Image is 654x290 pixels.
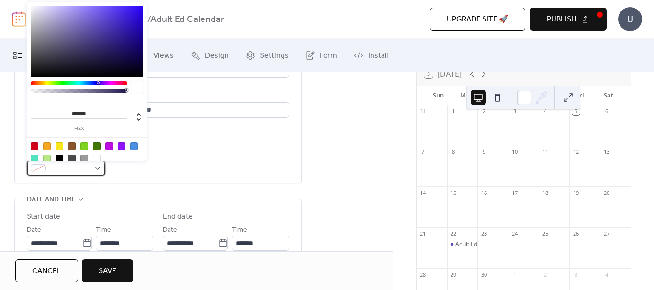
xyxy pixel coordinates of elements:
[232,225,247,236] span: Time
[541,271,549,278] div: 2
[68,142,76,150] div: #8B572A
[547,14,576,25] span: Publish
[368,50,388,62] span: Install
[419,108,427,115] div: 31
[99,266,116,277] span: Save
[320,50,337,62] span: Form
[68,155,76,162] div: #4A4A4A
[82,259,133,282] button: Save
[27,211,60,223] div: Start date
[419,149,427,156] div: 7
[238,43,296,68] a: Settings
[447,240,478,248] div: Adult Ed Learning Opportunity
[572,149,579,156] div: 12
[130,142,138,150] div: #4A90E2
[15,259,78,282] button: Cancel
[480,230,487,237] div: 23
[298,43,344,68] a: Form
[430,8,525,31] button: Upgrade site 🚀
[511,230,518,237] div: 24
[27,225,41,236] span: Date
[6,43,69,68] a: My Events
[511,189,518,196] div: 17
[450,271,457,278] div: 29
[424,86,452,105] div: Sun
[32,266,61,277] span: Cancel
[163,225,177,236] span: Date
[603,149,610,156] div: 13
[572,271,579,278] div: 3
[80,155,88,162] div: #9B9B9B
[419,271,427,278] div: 28
[480,149,487,156] div: 9
[603,230,610,237] div: 27
[419,189,427,196] div: 14
[530,8,607,31] button: Publish
[511,149,518,156] div: 10
[618,7,642,31] div: U
[260,50,289,62] span: Settings
[80,142,88,150] div: #7ED321
[419,230,427,237] div: 21
[56,142,63,150] div: #F8E71C
[118,142,125,150] div: #9013FE
[31,142,38,150] div: #D0021B
[96,225,111,236] span: Time
[132,43,181,68] a: Views
[480,189,487,196] div: 16
[93,155,101,162] div: #FFFFFF
[450,108,457,115] div: 1
[147,11,150,29] b: /
[93,142,101,150] div: #417505
[603,108,610,115] div: 6
[566,86,594,105] div: Fri
[541,230,549,237] div: 25
[572,189,579,196] div: 19
[105,142,113,150] div: #BD10E0
[153,50,174,62] span: Views
[27,89,287,101] div: Location
[347,43,395,68] a: Install
[452,86,481,105] div: Mon
[205,50,229,62] span: Design
[541,189,549,196] div: 18
[447,14,508,25] span: Upgrade site 🚀
[450,149,457,156] div: 8
[12,11,26,27] img: logo
[43,155,51,162] div: #B8E986
[150,11,224,29] b: Adult Ed Calendar
[455,240,535,248] div: Adult Ed Learning Opportunity
[603,189,610,196] div: 20
[450,230,457,237] div: 22
[572,108,579,115] div: 5
[183,43,236,68] a: Design
[541,149,549,156] div: 11
[511,271,518,278] div: 1
[595,86,623,105] div: Sat
[511,108,518,115] div: 3
[31,126,127,131] label: hex
[31,155,38,162] div: #50E3C2
[603,271,610,278] div: 4
[572,230,579,237] div: 26
[27,194,76,205] span: Date and time
[450,189,457,196] div: 15
[43,142,51,150] div: #F5A623
[56,155,63,162] div: #000000
[541,108,549,115] div: 4
[480,271,487,278] div: 30
[163,211,193,223] div: End date
[480,108,487,115] div: 2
